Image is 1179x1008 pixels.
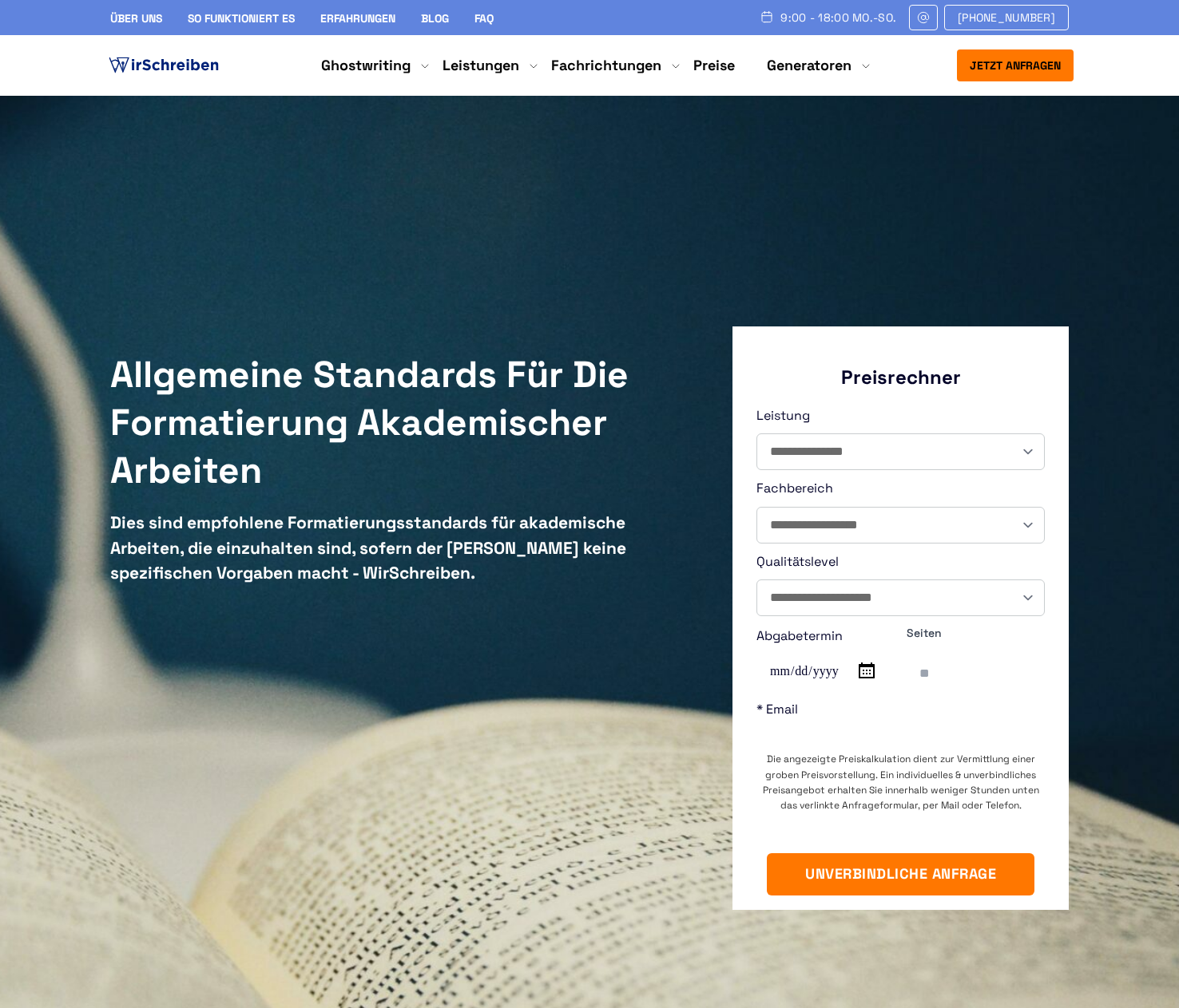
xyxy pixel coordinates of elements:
h1: Allgemeine Standards für die Formatierung akademischer Arbeiten [110,351,629,494]
input: * Email [756,728,1012,742]
select: Fachbereich [757,508,1044,543]
form: Contact form [756,365,1045,895]
div: Dies sind empfohlene Formatierungsstandards für akademische Arbeiten, die einzuhalten sind, sofer... [110,510,629,586]
img: Schedule [760,10,774,23]
label: * Email [756,699,1045,744]
a: So funktioniert es [188,11,295,26]
span: 9:00 - 18:00 Mo.-So. [780,11,896,24]
span: [PHONE_NUMBER] [958,11,1055,24]
a: Ghostwriting [321,56,411,75]
a: Blog [421,11,449,26]
label: Leistung [756,405,1045,471]
a: [PHONE_NUMBER] [944,5,1069,30]
a: Über uns [110,11,162,26]
select: Leistung [757,434,1044,469]
span: Seiten [907,624,1045,642]
a: Generatoren [767,56,851,75]
a: Preise [693,56,735,74]
select: Qualitätslevel [757,580,1044,615]
img: Email [916,11,931,24]
span: UNVERBINDLICHE ANFRAGE [805,864,996,883]
div: Die angezeigte Preiskalkulation dient zur Vermittlung einer groben Preisvorstellung. Ein individu... [756,752,1045,813]
a: FAQ [474,11,494,26]
label: Fachbereich [756,478,1045,544]
div: Preisrechner [756,365,1045,389]
img: logo ghostwriter-österreich [105,53,222,77]
label: Abgabetermin [756,626,895,690]
a: Leistungen [443,56,519,75]
button: UNVERBINDLICHE ANFRAGE [767,853,1034,895]
button: Jetzt anfragen [957,49,1074,81]
a: Erfahrungen [320,11,395,26]
label: Qualitätslevel [756,551,1045,617]
input: Abgabetermin [756,654,881,690]
a: Fachrichtungen [551,56,661,75]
